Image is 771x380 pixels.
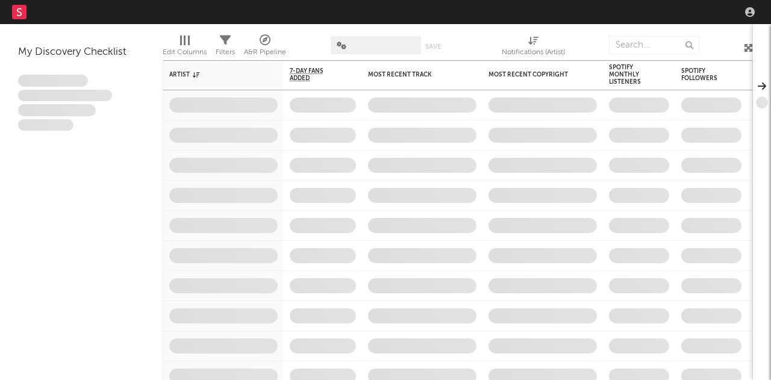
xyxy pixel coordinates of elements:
div: Artist [169,71,260,78]
span: Integer aliquet in purus et [18,90,112,102]
span: Praesent ac interdum [18,104,96,116]
div: Spotify Monthly Listeners [609,64,651,86]
div: Notifications (Artist) [502,45,565,60]
div: Spotify Followers [681,67,723,82]
span: Lorem ipsum dolor [18,75,88,87]
div: A&R Pipeline [244,45,286,60]
div: Most Recent Track [368,71,458,78]
input: Search... [609,36,699,54]
div: A&R Pipeline [244,30,286,65]
div: Most Recent Copyright [489,71,579,78]
div: Edit Columns [163,30,207,65]
div: My Discovery Checklist [18,45,145,60]
div: Filters [216,45,235,60]
div: Notifications (Artist) [502,30,565,65]
span: 7-Day Fans Added [290,67,338,82]
div: Filters [216,30,235,65]
button: Save [425,43,441,50]
span: Aliquam viverra [18,119,73,131]
div: Edit Columns [163,45,207,60]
